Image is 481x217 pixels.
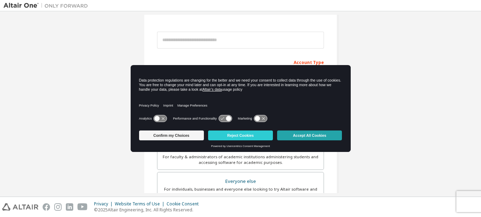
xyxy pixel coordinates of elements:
[54,203,62,211] img: instagram.svg
[4,2,92,9] img: Altair One
[115,201,167,207] div: Website Terms of Use
[94,207,203,213] p: © 2025 Altair Engineering, Inc. All Rights Reserved.
[162,186,319,198] div: For individuals, businesses and everyone else looking to try Altair software and explore our prod...
[162,154,319,165] div: For faculty & administrators of academic institutions administering students and accessing softwa...
[167,201,203,207] div: Cookie Consent
[77,203,88,211] img: youtube.svg
[94,201,115,207] div: Privacy
[162,177,319,186] div: Everyone else
[66,203,73,211] img: linkedin.svg
[2,203,38,211] img: altair_logo.svg
[157,56,324,68] div: Account Type
[43,203,50,211] img: facebook.svg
